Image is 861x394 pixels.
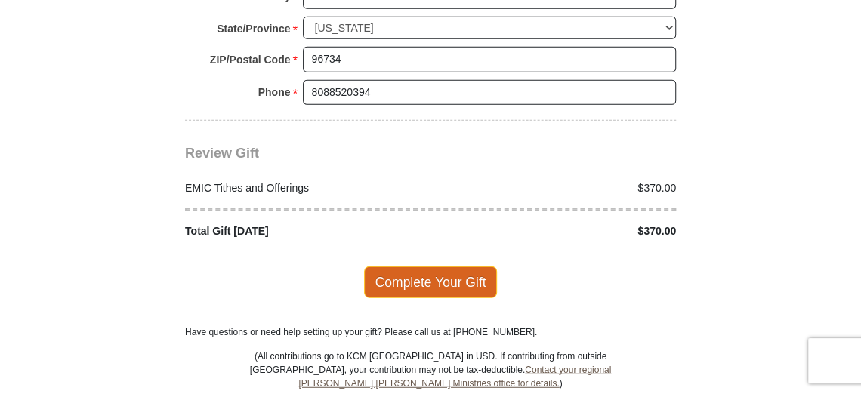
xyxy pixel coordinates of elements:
div: $370.00 [430,180,684,196]
div: $370.00 [430,223,684,239]
strong: Phone [258,82,291,103]
div: EMIC Tithes and Offerings [177,180,431,196]
span: Review Gift [185,146,259,161]
strong: State/Province [217,18,290,39]
span: Complete Your Gift [364,266,498,298]
strong: ZIP/Postal Code [210,49,291,70]
p: Have questions or need help setting up your gift? Please call us at [PHONE_NUMBER]. [185,325,676,339]
div: Total Gift [DATE] [177,223,431,239]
